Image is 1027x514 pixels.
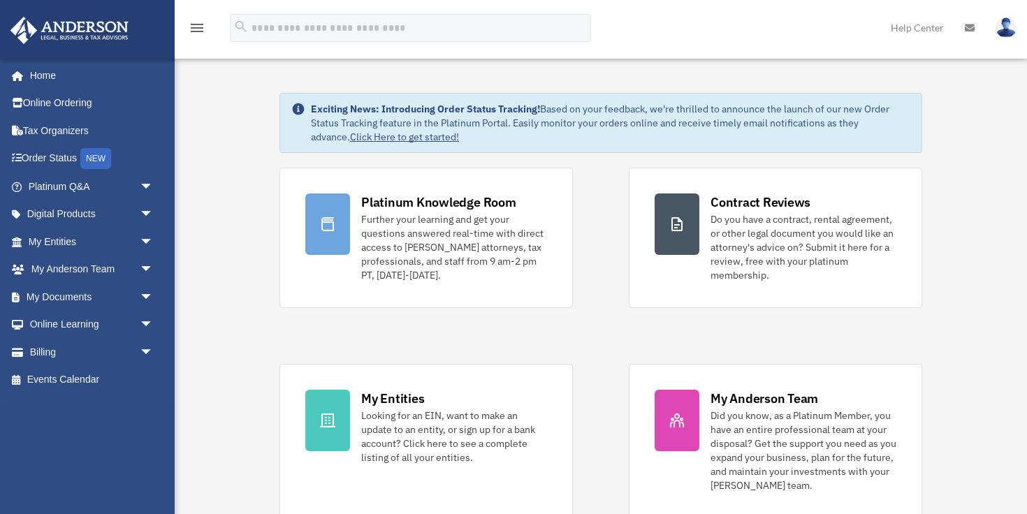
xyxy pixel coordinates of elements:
a: My Documentsarrow_drop_down [10,283,175,311]
span: arrow_drop_down [140,311,168,339]
img: Anderson Advisors Platinum Portal [6,17,133,44]
i: menu [189,20,205,36]
div: NEW [80,148,111,169]
a: Events Calendar [10,366,175,394]
div: Further your learning and get your questions answered real-time with direct access to [PERSON_NAM... [361,212,547,282]
a: Platinum Q&Aarrow_drop_down [10,172,175,200]
a: Billingarrow_drop_down [10,338,175,366]
div: My Entities [361,390,424,407]
div: My Anderson Team [711,390,818,407]
div: Contract Reviews [711,193,810,211]
a: Order StatusNEW [10,145,175,173]
a: Contract Reviews Do you have a contract, rental agreement, or other legal document you would like... [629,168,922,308]
a: Online Learningarrow_drop_down [10,311,175,339]
a: Online Ordering [10,89,175,117]
span: arrow_drop_down [140,172,168,201]
strong: Exciting News: Introducing Order Status Tracking! [311,103,540,115]
div: Based on your feedback, we're thrilled to announce the launch of our new Order Status Tracking fe... [311,102,910,144]
span: arrow_drop_down [140,256,168,284]
span: arrow_drop_down [140,200,168,229]
img: User Pic [996,17,1017,38]
a: Digital Productsarrow_drop_down [10,200,175,228]
div: Platinum Knowledge Room [361,193,516,211]
span: arrow_drop_down [140,283,168,311]
span: arrow_drop_down [140,228,168,256]
a: My Anderson Teamarrow_drop_down [10,256,175,284]
a: Platinum Knowledge Room Further your learning and get your questions answered real-time with dire... [279,168,573,308]
span: arrow_drop_down [140,338,168,367]
a: Tax Organizers [10,117,175,145]
div: Looking for an EIN, want to make an update to an entity, or sign up for a bank account? Click her... [361,409,547,464]
a: Home [10,61,168,89]
a: My Entitiesarrow_drop_down [10,228,175,256]
div: Did you know, as a Platinum Member, you have an entire professional team at your disposal? Get th... [711,409,896,492]
a: menu [189,24,205,36]
i: search [233,19,249,34]
div: Do you have a contract, rental agreement, or other legal document you would like an attorney's ad... [711,212,896,282]
a: Click Here to get started! [350,131,459,143]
